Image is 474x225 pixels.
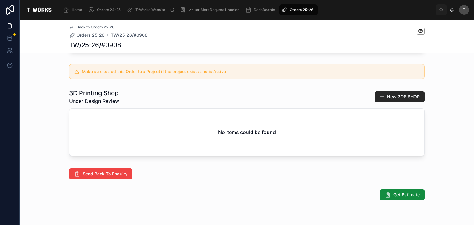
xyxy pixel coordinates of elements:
[254,7,275,12] span: DashBoards
[69,89,119,97] h1: 3D Printing Shop
[125,4,178,15] a: T-Works Website
[82,69,419,74] h5: Make sure to add this Order to a Project if the project exists and is Active
[380,189,425,200] button: Get Estimate
[69,41,121,49] h1: TW/25-26/#0908
[77,32,105,38] span: Orders 25-26
[86,4,125,15] a: Orders 24-25
[72,7,82,12] span: Home
[59,3,436,17] div: scrollable content
[178,4,243,15] a: Maker Mart Request Handler
[218,129,276,136] h2: No items could be found
[290,7,313,12] span: Orders 25-26
[83,171,127,177] span: Send Back To Enquiry
[25,5,54,15] img: App logo
[375,91,425,102] button: New 3DP SHOP
[69,32,105,38] a: Orders 25-26
[188,7,239,12] span: Maker Mart Request Handler
[463,7,465,12] span: T
[61,4,86,15] a: Home
[69,97,119,105] span: Under Design Review
[77,25,114,30] span: Back to Orders 25-26
[97,7,121,12] span: Orders 24-25
[69,25,114,30] a: Back to Orders 25-26
[279,4,318,15] a: Orders 25-26
[393,192,420,198] span: Get Estimate
[69,168,132,179] button: Send Back To Enquiry
[135,7,165,12] span: T-Works Website
[111,32,148,38] a: TW/25-26/#0908
[243,4,279,15] a: DashBoards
